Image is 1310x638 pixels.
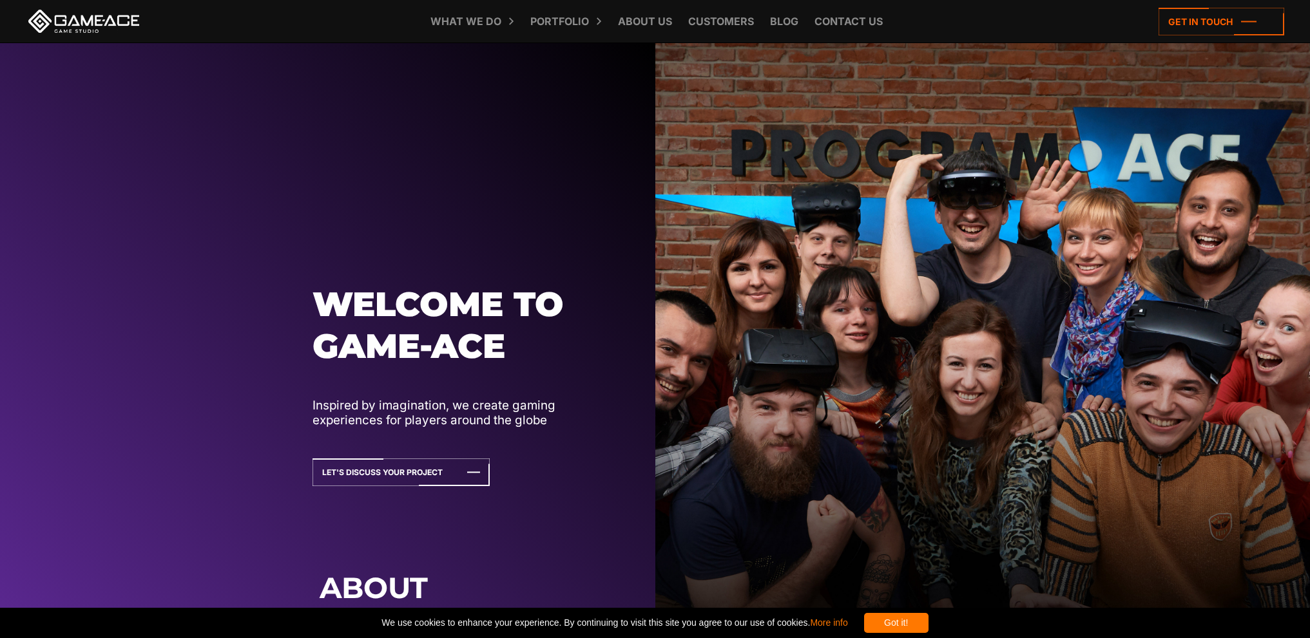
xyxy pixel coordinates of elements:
h1: Welcome to Game-ace [313,283,617,368]
a: Let's Discuss Your Project [313,458,490,486]
div: Got it! [864,613,929,633]
a: More info [810,617,847,628]
p: Inspired by imagination, we create gaming experiences for players around the globe [313,398,617,428]
span: We use cookies to enhance your experience. By continuing to visit this site you agree to our use ... [381,613,847,633]
a: Get in touch [1159,8,1284,35]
